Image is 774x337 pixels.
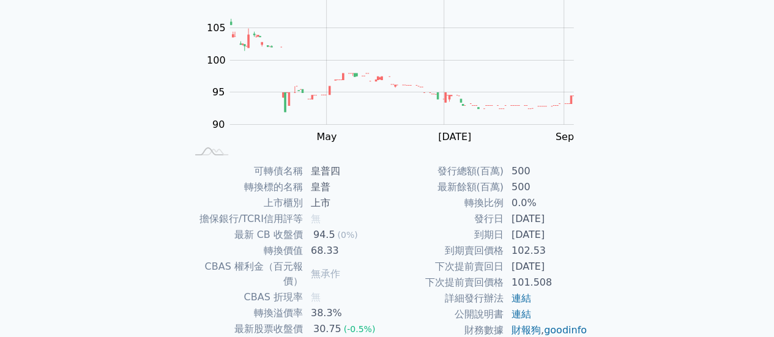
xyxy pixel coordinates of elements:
[504,179,588,195] td: 500
[387,259,504,275] td: 下次提前賣回日
[387,306,504,322] td: 公開說明書
[187,243,303,259] td: 轉換價值
[311,291,321,303] span: 無
[504,227,588,243] td: [DATE]
[187,179,303,195] td: 轉換標的名稱
[504,195,588,211] td: 0.0%
[512,308,531,320] a: 連結
[544,324,587,336] a: goodinfo
[387,211,504,227] td: 發行日
[187,211,303,227] td: 擔保銀行/TCRI信用評等
[504,211,588,227] td: [DATE]
[311,322,344,336] div: 30.75
[337,230,357,240] span: (0%)
[387,291,504,306] td: 詳細發行辦法
[311,213,321,224] span: 無
[187,289,303,305] td: CBAS 折現率
[504,259,588,275] td: [DATE]
[316,131,337,143] tspan: May
[187,195,303,211] td: 上市櫃別
[504,243,588,259] td: 102.53
[187,227,303,243] td: 最新 CB 收盤價
[512,292,531,304] a: 連結
[387,243,504,259] td: 到期賣回價格
[303,305,387,321] td: 38.3%
[303,163,387,179] td: 皇普四
[387,227,504,243] td: 到期日
[212,119,225,130] tspan: 90
[207,22,226,34] tspan: 105
[212,86,225,98] tspan: 95
[387,195,504,211] td: 轉換比例
[504,163,588,179] td: 500
[187,321,303,337] td: 最新股票收盤價
[187,305,303,321] td: 轉換溢價率
[387,163,504,179] td: 發行總額(百萬)
[504,275,588,291] td: 101.508
[187,163,303,179] td: 可轉債名稱
[303,195,387,211] td: 上市
[311,268,340,280] span: 無承作
[438,131,471,143] tspan: [DATE]
[344,324,376,334] span: (-0.5%)
[303,243,387,259] td: 68.33
[556,131,574,143] tspan: Sep
[512,324,541,336] a: 財報狗
[311,228,338,242] div: 94.5
[187,259,303,289] td: CBAS 權利金（百元報價）
[387,275,504,291] td: 下次提前賣回價格
[207,54,226,66] tspan: 100
[387,179,504,195] td: 最新餘額(百萬)
[303,179,387,195] td: 皇普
